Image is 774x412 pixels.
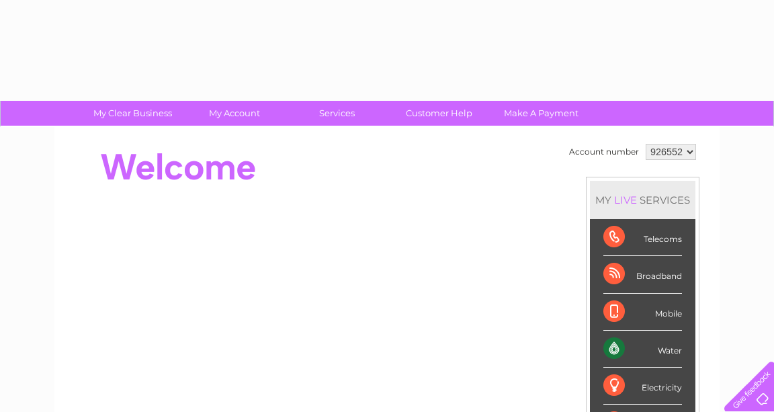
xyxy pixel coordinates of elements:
a: My Clear Business [77,101,188,126]
div: MY SERVICES [590,181,695,219]
div: Electricity [603,368,682,405]
a: Make A Payment [486,101,597,126]
div: Broadband [603,256,682,293]
div: LIVE [611,194,640,206]
div: Water [603,331,682,368]
a: Customer Help [384,101,494,126]
a: Services [282,101,392,126]
a: My Account [179,101,290,126]
td: Account number [566,140,642,163]
div: Telecoms [603,219,682,256]
div: Mobile [603,294,682,331]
